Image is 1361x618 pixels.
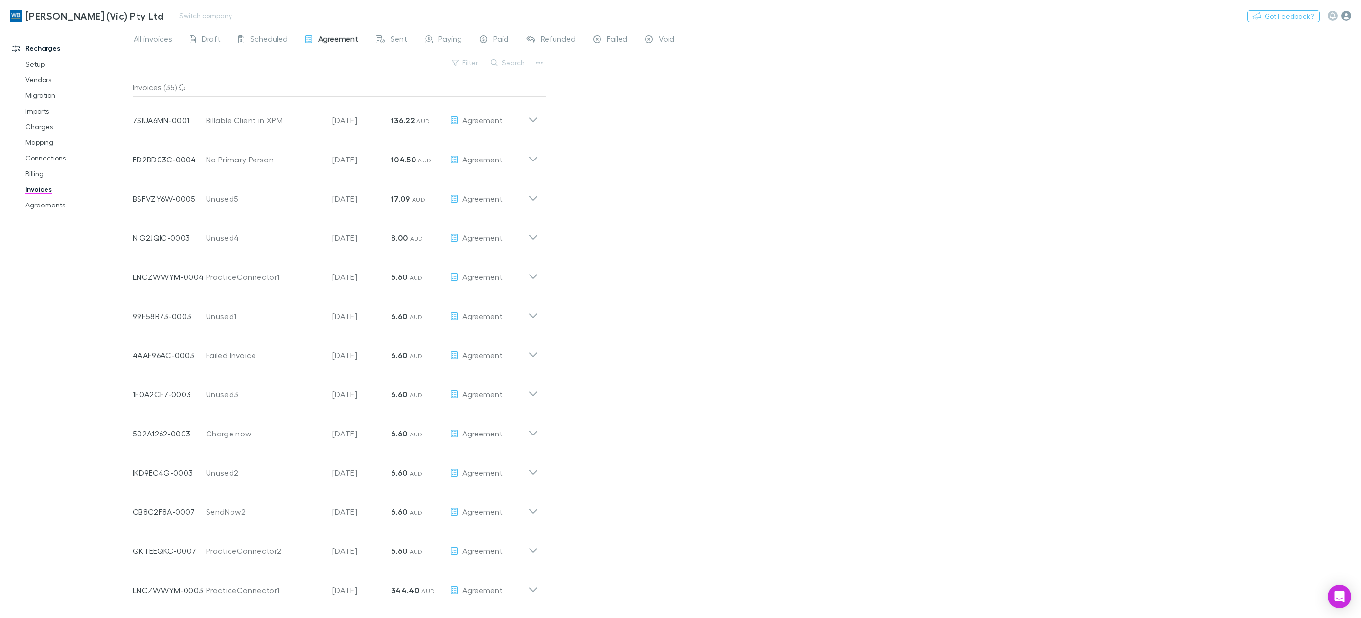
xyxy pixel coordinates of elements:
[206,584,323,596] div: PracticeConnector1
[410,352,423,360] span: AUD
[206,545,323,557] div: PracticeConnector2
[206,154,323,165] div: No Primary Person
[133,389,206,400] p: 1F0A2CF7-0003
[607,34,627,46] span: Failed
[133,193,206,205] p: BSFVZY6W-0005
[462,311,503,320] span: Agreement
[1247,10,1320,22] button: Got Feedback?
[16,72,138,88] a: Vendors
[332,428,391,439] p: [DATE]
[133,271,206,283] p: LNCZWWYM-0004
[206,467,323,479] div: Unused2
[133,349,206,361] p: 4AAF96AC-0003
[206,428,323,439] div: Charge now
[462,468,503,477] span: Agreement
[125,488,546,527] div: CB8C2F8A-0007SendNow2[DATE]6.60 AUDAgreement
[416,117,430,125] span: AUD
[462,272,503,281] span: Agreement
[4,4,169,27] a: [PERSON_NAME] (Vic) Pty Ltd
[133,154,206,165] p: ED2BD03C-0004
[206,349,323,361] div: Failed Invoice
[418,157,431,164] span: AUD
[332,584,391,596] p: [DATE]
[332,506,391,518] p: [DATE]
[16,56,138,72] a: Setup
[16,135,138,150] a: Mapping
[125,97,546,136] div: 7SIUA6MN-0001Billable Client in XPM[DATE]136.22 AUDAgreement
[16,182,138,197] a: Invoices
[391,272,407,282] strong: 6.60
[391,585,419,595] strong: 344.40
[133,467,206,479] p: IKD9EC4G-0003
[206,271,323,283] div: PracticeConnector1
[391,350,407,360] strong: 6.60
[206,389,323,400] div: Unused3
[410,431,423,438] span: AUD
[125,449,546,488] div: IKD9EC4G-0003Unused2[DATE]6.60 AUDAgreement
[202,34,221,46] span: Draft
[133,428,206,439] p: 502A1262-0003
[332,193,391,205] p: [DATE]
[2,41,138,56] a: Recharges
[133,232,206,244] p: NIG2JQIC-0003
[410,470,423,477] span: AUD
[391,115,415,125] strong: 136.22
[173,10,238,22] button: Switch company
[133,584,206,596] p: LNCZWWYM-0003
[410,391,423,399] span: AUD
[206,506,323,518] div: SendNow2
[332,349,391,361] p: [DATE]
[391,429,407,438] strong: 6.60
[462,155,503,164] span: Agreement
[133,545,206,557] p: QKTEEQKC-0007
[410,313,423,320] span: AUD
[462,233,503,242] span: Agreement
[391,233,408,243] strong: 8.00
[125,527,546,567] div: QKTEEQKC-0007PracticeConnector2[DATE]6.60 AUDAgreement
[410,548,423,555] span: AUD
[125,214,546,253] div: NIG2JQIC-0003Unused4[DATE]8.00 AUDAgreement
[462,507,503,516] span: Agreement
[391,389,407,399] strong: 6.60
[493,34,508,46] span: Paid
[125,410,546,449] div: 502A1262-0003Charge now[DATE]6.60 AUDAgreement
[125,175,546,214] div: BSFVZY6W-0005Unused5[DATE]17.09 AUDAgreement
[462,429,503,438] span: Agreement
[16,166,138,182] a: Billing
[391,155,416,164] strong: 104.50
[410,274,423,281] span: AUD
[659,34,674,46] span: Void
[391,34,407,46] span: Sent
[10,10,22,22] img: William Buck (Vic) Pty Ltd's Logo
[206,193,323,205] div: Unused5
[16,150,138,166] a: Connections
[16,197,138,213] a: Agreements
[391,507,407,517] strong: 6.60
[16,119,138,135] a: Charges
[133,114,206,126] p: 7SIUA6MN-0001
[125,136,546,175] div: ED2BD03C-0004No Primary Person[DATE]104.50 AUDAgreement
[332,389,391,400] p: [DATE]
[462,546,503,555] span: Agreement
[206,310,323,322] div: Unused1
[391,468,407,478] strong: 6.60
[412,196,425,203] span: AUD
[462,389,503,399] span: Agreement
[332,467,391,479] p: [DATE]
[332,310,391,322] p: [DATE]
[332,545,391,557] p: [DATE]
[438,34,462,46] span: Paying
[391,311,407,321] strong: 6.60
[462,350,503,360] span: Agreement
[332,114,391,126] p: [DATE]
[133,506,206,518] p: CB8C2F8A-0007
[410,509,423,516] span: AUD
[133,310,206,322] p: 99F58B73-0003
[134,34,172,46] span: All invoices
[16,88,138,103] a: Migration
[410,235,423,242] span: AUD
[318,34,358,46] span: Agreement
[447,57,484,69] button: Filter
[332,232,391,244] p: [DATE]
[332,271,391,283] p: [DATE]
